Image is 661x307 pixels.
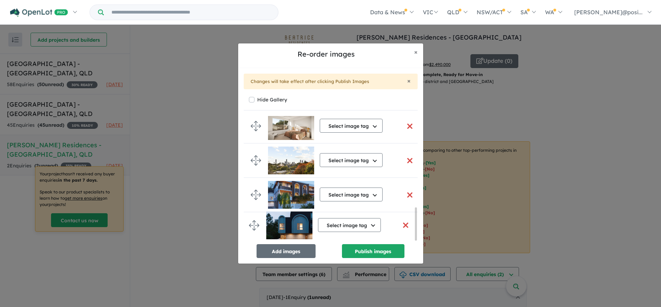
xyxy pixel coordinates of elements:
[251,121,261,131] img: drag.svg
[251,155,261,166] img: drag.svg
[268,181,314,209] img: Beatrice%20Residences%20-%20Taringa___1741301861.jpg
[244,74,418,90] div: Changes will take effect after clicking Publish Images
[251,190,261,200] img: drag.svg
[105,5,277,20] input: Try estate name, suburb, builder or developer
[320,119,383,133] button: Select image tag
[244,49,409,59] h5: Re-order images
[574,9,643,16] span: [PERSON_NAME]@posi...
[268,147,314,174] img: Beatrice%20Residences%20-%20Taringa___1757895345.jpeg
[10,8,68,17] img: Openlot PRO Logo White
[320,188,383,201] button: Select image tag
[407,78,411,84] button: Close
[268,112,314,140] img: Beatrice%20Residences%20-%20Taringa___1757895328_2.jpeg
[257,95,287,105] label: Hide Gallery
[407,77,411,85] span: ×
[257,244,316,258] button: Add images
[414,48,418,56] span: ×
[342,244,404,258] button: Publish images
[320,153,383,167] button: Select image tag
